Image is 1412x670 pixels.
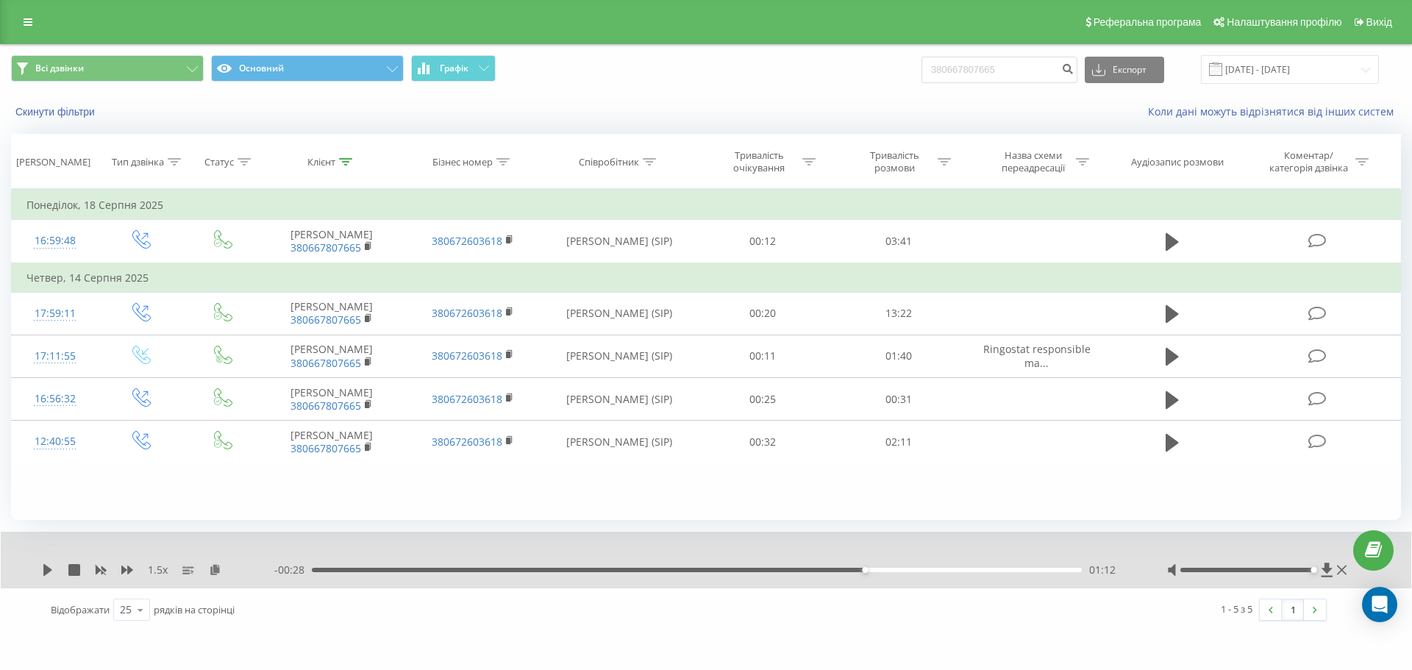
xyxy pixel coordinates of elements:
[862,567,868,573] div: Accessibility label
[1221,602,1252,616] div: 1 - 5 з 5
[1227,16,1341,28] span: Налаштування профілю
[290,356,361,370] a: 380667807665
[432,156,493,168] div: Бізнес номер
[35,63,84,74] span: Всі дзвінки
[112,156,164,168] div: Тип дзвінка
[1094,16,1202,28] span: Реферальна програма
[855,149,934,174] div: Тривалість розмови
[432,349,502,363] a: 380672603618
[204,156,234,168] div: Статус
[261,421,402,463] td: [PERSON_NAME]
[543,292,695,335] td: [PERSON_NAME] (SIP)
[1282,599,1304,620] a: 1
[830,335,966,377] td: 01:40
[261,335,402,377] td: [PERSON_NAME]
[12,263,1401,293] td: Четвер, 14 Серпня 2025
[830,220,966,263] td: 03:41
[432,234,502,248] a: 380672603618
[290,240,361,254] a: 380667807665
[1366,16,1392,28] span: Вихід
[290,441,361,455] a: 380667807665
[432,435,502,449] a: 380672603618
[695,378,830,421] td: 00:25
[411,55,496,82] button: Графік
[830,421,966,463] td: 02:11
[1311,567,1316,573] div: Accessibility label
[261,292,402,335] td: [PERSON_NAME]
[1362,587,1397,622] div: Open Intercom Messenger
[26,299,84,328] div: 17:59:11
[695,421,830,463] td: 00:32
[16,156,90,168] div: [PERSON_NAME]
[26,227,84,255] div: 16:59:48
[695,335,830,377] td: 00:11
[432,306,502,320] a: 380672603618
[994,149,1072,174] div: Назва схеми переадресації
[148,563,168,577] span: 1.5 x
[543,335,695,377] td: [PERSON_NAME] (SIP)
[543,220,695,263] td: [PERSON_NAME] (SIP)
[1089,563,1116,577] span: 01:12
[1085,57,1164,83] button: Експорт
[921,57,1077,83] input: Пошук за номером
[26,385,84,413] div: 16:56:32
[720,149,799,174] div: Тривалість очікування
[983,342,1091,369] span: Ringostat responsible ma...
[26,342,84,371] div: 17:11:55
[211,55,404,82] button: Основний
[154,603,235,616] span: рядків на сторінці
[830,378,966,421] td: 00:31
[290,399,361,413] a: 380667807665
[11,55,204,82] button: Всі дзвінки
[1131,156,1224,168] div: Аудіозапис розмови
[543,378,695,421] td: [PERSON_NAME] (SIP)
[830,292,966,335] td: 13:22
[579,156,639,168] div: Співробітник
[1266,149,1352,174] div: Коментар/категорія дзвінка
[51,603,110,616] span: Відображати
[261,220,402,263] td: [PERSON_NAME]
[543,421,695,463] td: [PERSON_NAME] (SIP)
[1148,104,1401,118] a: Коли дані можуть відрізнятися вiд інших систем
[307,156,335,168] div: Клієнт
[120,602,132,617] div: 25
[12,190,1401,220] td: Понеділок, 18 Серпня 2025
[432,392,502,406] a: 380672603618
[695,292,830,335] td: 00:20
[440,63,468,74] span: Графік
[261,378,402,421] td: [PERSON_NAME]
[26,427,84,456] div: 12:40:55
[290,313,361,327] a: 380667807665
[274,563,312,577] span: - 00:28
[695,220,830,263] td: 00:12
[11,105,102,118] button: Скинути фільтри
